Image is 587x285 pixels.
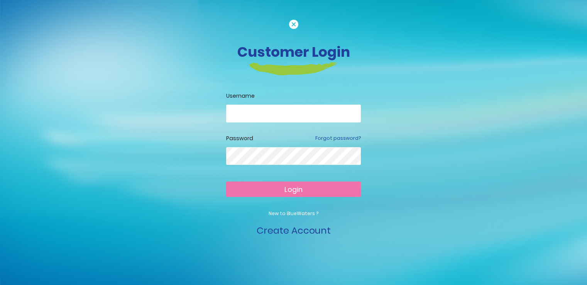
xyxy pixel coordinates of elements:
[289,20,298,29] img: cancel
[226,134,253,142] label: Password
[226,210,361,217] p: New to BlueWaters ?
[315,135,361,142] a: Forgot password?
[226,92,361,100] label: Username
[249,62,338,75] img: login-heading-border.png
[226,182,361,197] button: Login
[284,185,303,194] span: Login
[257,224,331,237] a: Create Account
[80,44,508,60] h3: Customer Login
